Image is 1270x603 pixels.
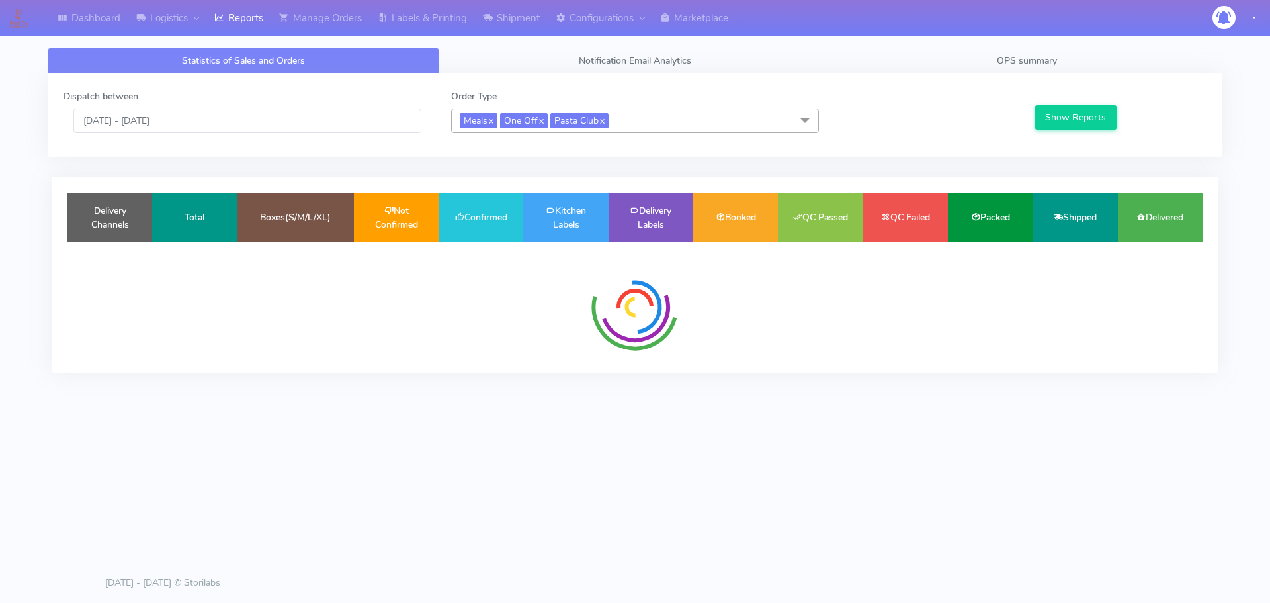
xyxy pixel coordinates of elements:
span: OPS summary [997,54,1057,67]
td: Delivery Labels [609,193,693,242]
span: One Off [500,113,548,128]
td: Not Confirmed [354,193,439,242]
ul: Tabs [48,48,1222,73]
td: Confirmed [439,193,523,242]
td: Booked [693,193,778,242]
td: Packed [948,193,1033,242]
td: Delivery Channels [67,193,152,242]
span: Pasta Club [550,113,609,128]
td: Total [152,193,237,242]
td: Shipped [1033,193,1117,242]
input: Pick the Daterange [73,109,421,133]
span: Meals [460,113,497,128]
label: Dispatch between [63,89,138,103]
td: QC Passed [778,193,863,242]
a: x [599,113,605,127]
button: Show Reports [1035,105,1117,130]
td: Kitchen Labels [523,193,608,242]
label: Order Type [451,89,497,103]
td: QC Failed [863,193,948,242]
span: Statistics of Sales and Orders [182,54,305,67]
a: x [487,113,493,127]
td: Delivered [1118,193,1203,242]
img: spinner-radial.svg [585,257,685,357]
td: Boxes(S/M/L/XL) [237,193,354,242]
a: x [538,113,544,127]
span: Notification Email Analytics [579,54,691,67]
